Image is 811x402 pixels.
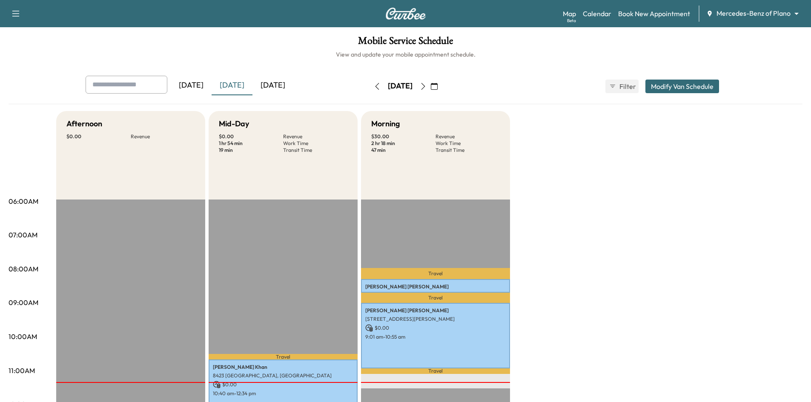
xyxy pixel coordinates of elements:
img: Curbee Logo [385,8,426,20]
div: Beta [567,17,576,24]
p: Work Time [283,140,347,147]
p: 1 hr 54 min [219,140,283,147]
p: [STREET_ADDRESS] [365,292,506,299]
a: MapBeta [563,9,576,19]
span: Filter [619,81,635,91]
p: [PERSON_NAME] [PERSON_NAME] [365,283,506,290]
p: 07:00AM [9,230,37,240]
button: Modify Van Schedule [645,80,719,93]
p: [STREET_ADDRESS][PERSON_NAME] [365,316,506,322]
p: Work Time [436,140,500,147]
p: $ 0.00 [66,133,131,140]
div: [DATE] [171,76,212,95]
p: $ 30.00 [371,133,436,140]
p: 47 min [371,147,436,154]
span: Mercedes-Benz of Plano [716,9,791,18]
h5: Afternoon [66,118,102,130]
button: Filter [605,80,639,93]
p: 8423 [GEOGRAPHIC_DATA], [GEOGRAPHIC_DATA] [213,372,353,379]
p: Transit Time [436,147,500,154]
p: 11:00AM [9,365,35,376]
a: Calendar [583,9,611,19]
p: Travel [209,354,358,359]
p: Travel [361,268,510,279]
p: Transit Time [283,147,347,154]
p: Revenue [436,133,500,140]
p: 10:00AM [9,331,37,342]
p: $ 0.00 [213,381,353,388]
p: [PERSON_NAME] [PERSON_NAME] [365,307,506,314]
p: 19 min [219,147,283,154]
p: 10:40 am - 12:34 pm [213,390,353,397]
h5: Morning [371,118,400,130]
h1: Mobile Service Schedule [9,36,802,50]
h5: Mid-Day [219,118,249,130]
p: Travel [361,293,510,303]
p: [PERSON_NAME] Khan [213,364,353,371]
p: Travel [361,368,510,374]
div: [DATE] [252,76,293,95]
p: 09:00AM [9,297,38,308]
p: 2 hr 18 min [371,140,436,147]
h6: View and update your mobile appointment schedule. [9,50,802,59]
p: 9:01 am - 10:55 am [365,334,506,340]
p: Revenue [131,133,195,140]
a: Book New Appointment [618,9,690,19]
p: 08:00AM [9,264,38,274]
p: $ 0.00 [219,133,283,140]
p: Revenue [283,133,347,140]
div: [DATE] [212,76,252,95]
div: [DATE] [388,81,413,91]
p: $ 0.00 [365,324,506,332]
p: 06:00AM [9,196,38,206]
